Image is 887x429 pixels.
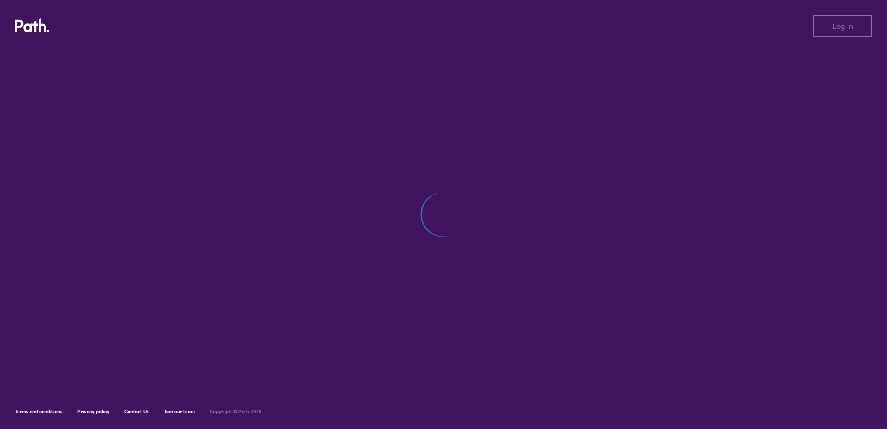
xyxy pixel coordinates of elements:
span: Log in [832,22,853,30]
a: Terms and conditions [15,409,63,415]
button: Log in [813,15,872,37]
h6: Copyright © Path 2018 [210,409,262,415]
a: Join our team [164,409,195,415]
a: Privacy policy [77,409,109,415]
a: Contact Us [124,409,149,415]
